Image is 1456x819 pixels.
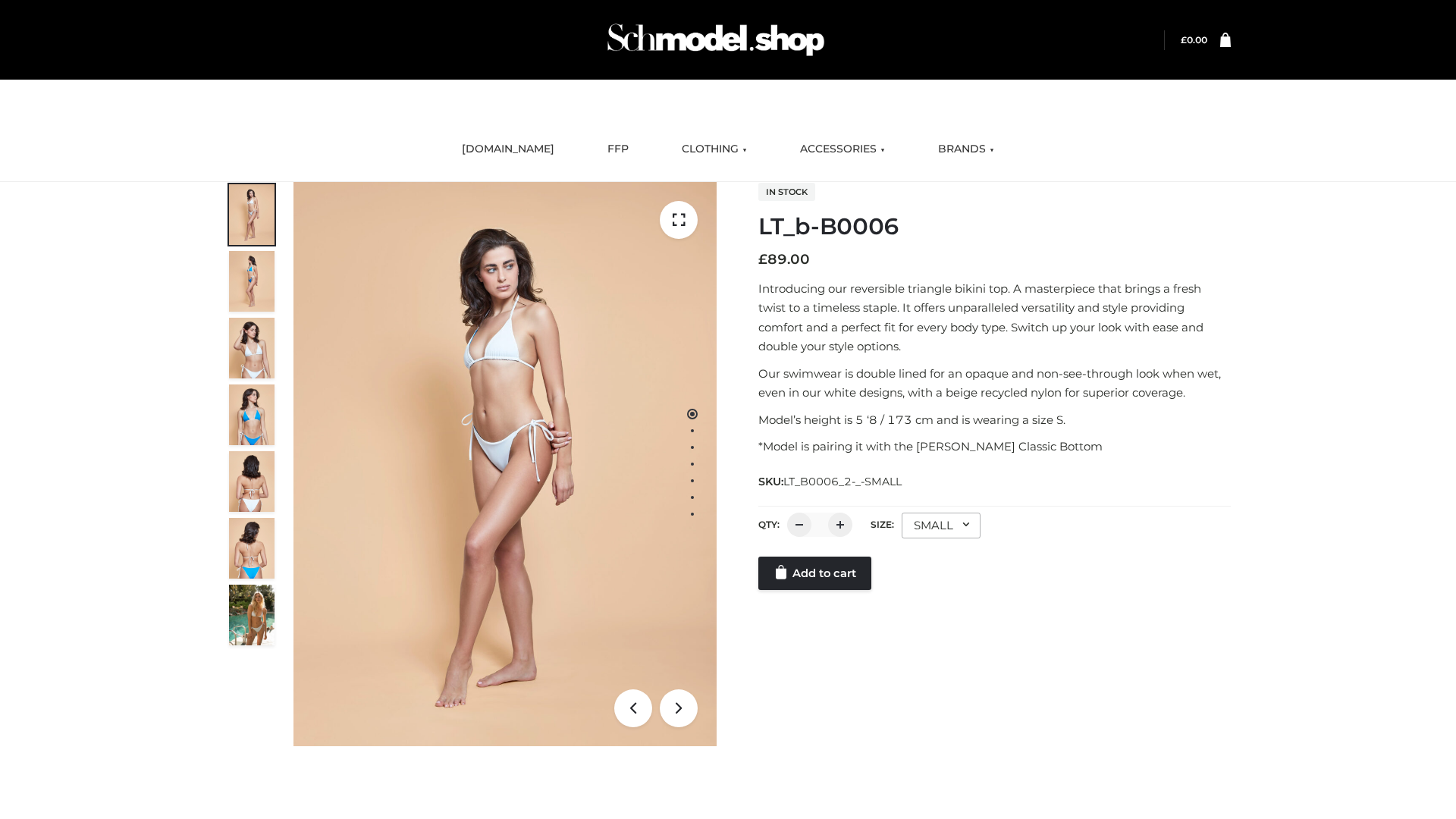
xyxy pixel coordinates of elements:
img: ArielClassicBikiniTop_CloudNine_AzureSky_OW114ECO_4-scaled.jpg [229,384,275,445]
a: ACCESSORIES [789,133,896,166]
a: FFP [596,133,640,166]
img: ArielClassicBikiniTop_CloudNine_AzureSky_OW114ECO_1 [293,182,717,746]
span: £ [758,251,767,268]
img: ArielClassicBikiniTop_CloudNine_AzureSky_OW114ECO_1-scaled.jpg [229,184,275,245]
bdi: 0.00 [1181,34,1207,45]
p: Our swimwear is double lined for an opaque and non-see-through look when wet, even in our white d... [758,364,1231,403]
img: Schmodel Admin 964 [602,10,830,70]
div: SMALL [902,513,981,538]
label: Size: [871,519,894,530]
a: Add to cart [758,557,871,590]
a: [DOMAIN_NAME] [450,133,566,166]
span: SKU: [758,472,903,491]
p: Model’s height is 5 ‘8 / 173 cm and is wearing a size S. [758,410,1231,430]
span: In stock [758,183,815,201]
p: *Model is pairing it with the [PERSON_NAME] Classic Bottom [758,437,1231,457]
span: £ [1181,34,1187,45]
img: ArielClassicBikiniTop_CloudNine_AzureSky_OW114ECO_7-scaled.jpg [229,451,275,512]
a: BRANDS [927,133,1006,166]
label: QTY: [758,519,780,530]
img: ArielClassicBikiniTop_CloudNine_AzureSky_OW114ECO_3-scaled.jpg [229,318,275,378]
img: ArielClassicBikiniTop_CloudNine_AzureSky_OW114ECO_8-scaled.jpg [229,518,275,579]
img: ArielClassicBikiniTop_CloudNine_AzureSky_OW114ECO_2-scaled.jpg [229,251,275,312]
h1: LT_b-B0006 [758,213,1231,240]
a: £0.00 [1181,34,1207,45]
a: CLOTHING [670,133,758,166]
p: Introducing our reversible triangle bikini top. A masterpiece that brings a fresh twist to a time... [758,279,1231,356]
img: Arieltop_CloudNine_AzureSky2.jpg [229,585,275,645]
span: LT_B0006_2-_-SMALL [783,475,902,488]
bdi: 89.00 [758,251,810,268]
